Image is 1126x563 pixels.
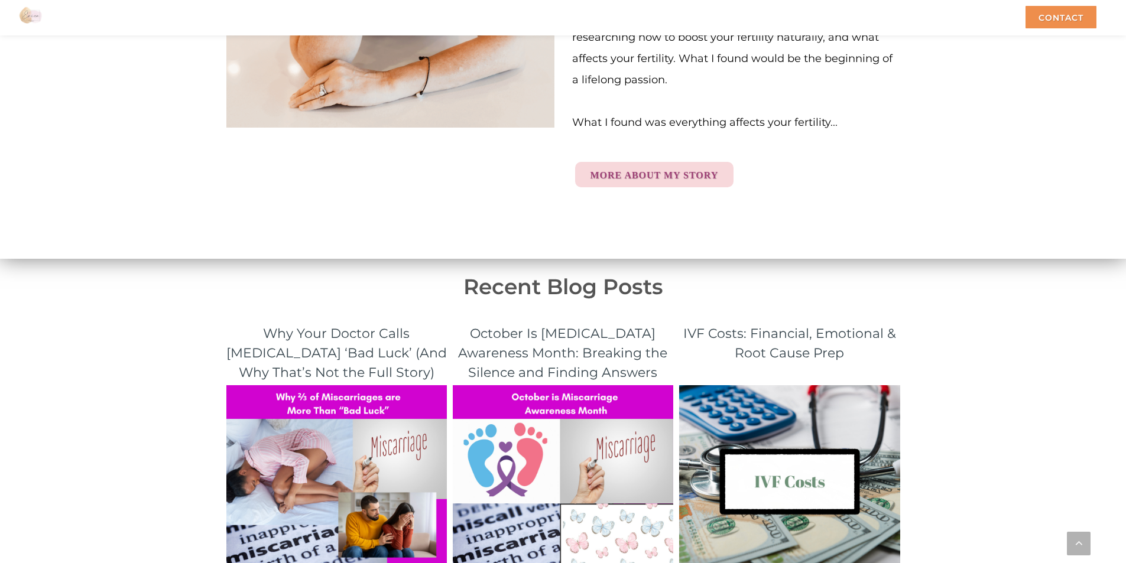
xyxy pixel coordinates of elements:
a: October Is [MEDICAL_DATA] Awareness Month: Breaking the Silence and Finding Answers [458,326,667,380]
div: Contact [1026,6,1096,28]
span: What I found was everything affects your fertility... [572,116,838,129]
a: Why Your Doctor Calls [MEDICAL_DATA] ‘Bad Luck’ (And Why That’s Not the Full Story) [226,326,447,380]
a: IVF Costs: Financial, Emotional & Root Cause Prep [683,326,896,361]
strong: Recent Blog Posts [463,274,663,300]
a: More About My Story [575,162,734,187]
